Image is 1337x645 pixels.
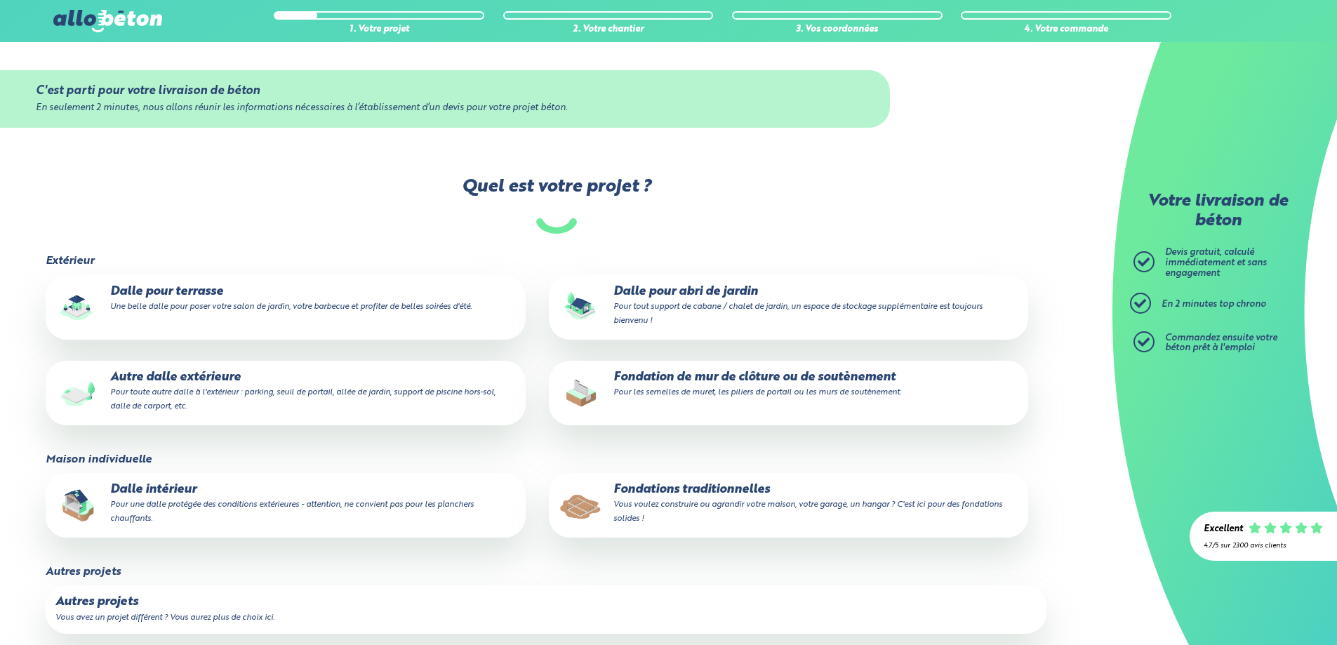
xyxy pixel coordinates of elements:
[1165,248,1267,277] span: Devis gratuit, calculé immédiatement et sans engagement
[1165,333,1277,353] span: Commandez ensuite votre béton prêt à l'emploi
[55,483,515,526] p: Dalle intérieur
[44,177,1067,234] label: Quel est votre projet ?
[559,371,604,415] img: final_use.values.closing_wall_fundation
[55,285,515,313] p: Dalle pour terrasse
[36,103,855,114] div: En seulement 2 minutes, nous allons réunir les informations nécessaires à l’établissement d’un de...
[1162,300,1266,309] span: En 2 minutes top chrono
[559,371,1018,399] p: Fondation de mur de clôture ou de soutènement
[274,25,484,35] div: 1. Votre projet
[110,302,472,311] small: Une belle dalle pour poser votre salon de jardin, votre barbecue et profiter de belles soirées d'...
[55,595,1036,609] p: Autres projets
[1204,524,1243,535] div: Excellent
[46,566,121,578] legend: Autres projets
[55,371,100,415] img: final_use.values.outside_slab
[559,285,1018,328] p: Dalle pour abri de jardin
[1204,542,1323,550] div: 4.7/5 sur 2300 avis clients
[55,613,274,622] small: Vous avez un projet différent ? Vous aurez plus de choix ici.
[53,10,161,32] img: allobéton
[503,25,714,35] div: 2. Votre chantier
[961,25,1171,35] div: 4. Votre commande
[613,388,901,397] small: Pour les semelles de muret, les piliers de portail ou les murs de soutènement.
[1212,590,1322,630] iframe: Help widget launcher
[55,371,515,413] p: Autre dalle extérieure
[559,483,1018,526] p: Fondations traditionnelles
[1137,192,1298,231] p: Votre livraison de béton
[46,255,94,267] legend: Extérieur
[46,453,152,466] legend: Maison individuelle
[36,84,855,98] div: C'est parti pour votre livraison de béton
[732,25,943,35] div: 3. Vos coordonnées
[613,302,983,325] small: Pour tout support de cabane / chalet de jardin, un espace de stockage supplémentaire est toujours...
[55,483,100,528] img: final_use.values.inside_slab
[559,483,604,528] img: final_use.values.traditional_fundations
[55,285,100,330] img: final_use.values.terrace
[613,500,1002,523] small: Vous voulez construire ou agrandir votre maison, votre garage, un hangar ? C'est ici pour des fon...
[110,388,495,411] small: Pour toute autre dalle à l'extérieur : parking, seuil de portail, allée de jardin, support de pis...
[559,285,604,330] img: final_use.values.garden_shed
[110,500,474,523] small: Pour une dalle protégée des conditions extérieures - attention, ne convient pas pour les plancher...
